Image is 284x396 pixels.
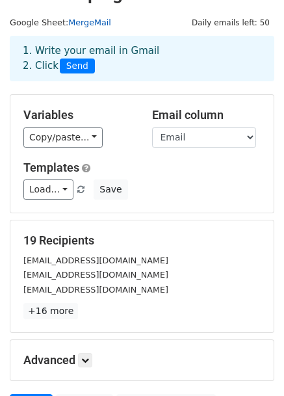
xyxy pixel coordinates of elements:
[10,18,111,27] small: Google Sheet:
[23,161,79,174] a: Templates
[23,285,168,295] small: [EMAIL_ADDRESS][DOMAIN_NAME]
[13,44,271,73] div: 1. Write your email in Gmail 2. Click
[23,303,78,319] a: +16 more
[219,334,284,396] iframe: Chat Widget
[219,334,284,396] div: 聊天小组件
[23,256,168,265] small: [EMAIL_ADDRESS][DOMAIN_NAME]
[187,18,274,27] a: Daily emails left: 50
[23,233,261,248] h5: 19 Recipients
[94,179,127,200] button: Save
[23,108,133,122] h5: Variables
[60,59,95,74] span: Send
[23,127,103,148] a: Copy/paste...
[152,108,261,122] h5: Email column
[23,179,73,200] a: Load...
[23,270,168,280] small: [EMAIL_ADDRESS][DOMAIN_NAME]
[187,16,274,30] span: Daily emails left: 50
[68,18,111,27] a: MergeMail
